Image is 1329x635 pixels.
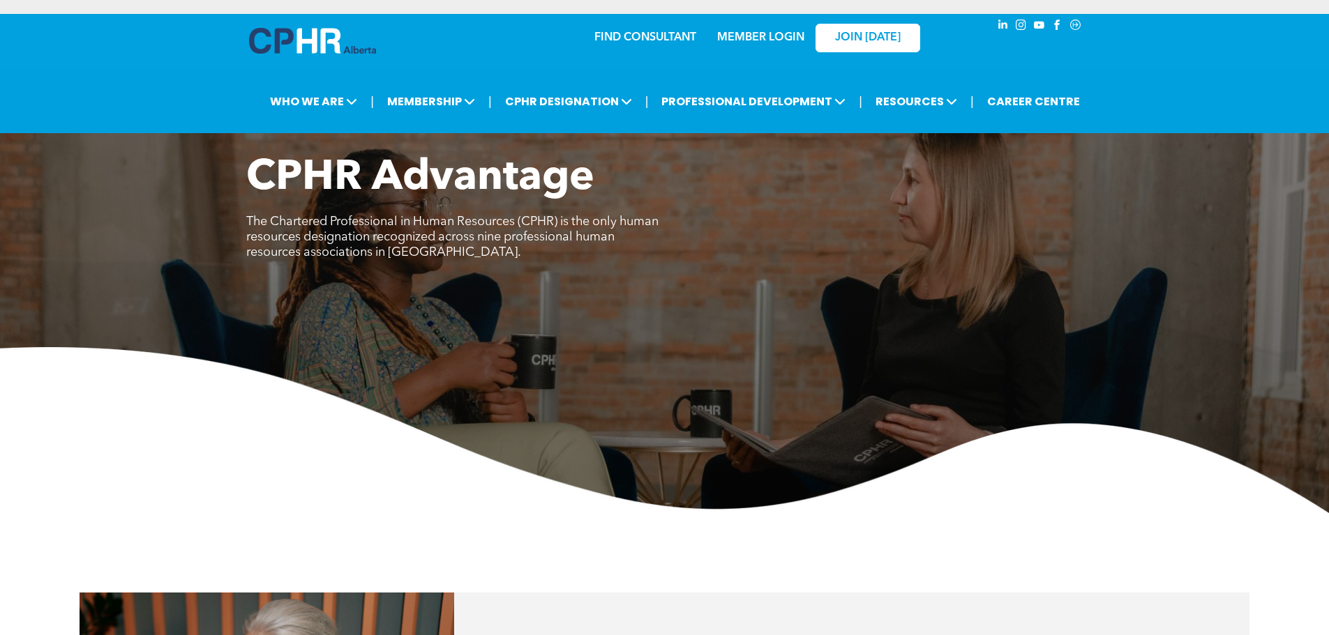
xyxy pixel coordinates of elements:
[816,24,920,52] a: JOIN [DATE]
[1032,17,1047,36] a: youtube
[657,89,850,114] span: PROFESSIONAL DEVELOPMENT
[246,215,659,259] span: The Chartered Professional in Human Resources (CPHR) is the only human resources designation reco...
[1014,17,1029,36] a: instagram
[1068,17,1083,36] a: Social network
[983,89,1084,114] a: CAREER CENTRE
[871,89,961,114] span: RESOURCES
[488,87,492,116] li: |
[645,87,649,116] li: |
[594,32,696,43] a: FIND CONSULTANT
[717,32,804,43] a: MEMBER LOGIN
[835,31,901,45] span: JOIN [DATE]
[970,87,974,116] li: |
[370,87,374,116] li: |
[383,89,479,114] span: MEMBERSHIP
[1050,17,1065,36] a: facebook
[246,158,594,199] span: CPHR Advantage
[249,28,376,54] img: A blue and white logo for cp alberta
[996,17,1011,36] a: linkedin
[859,87,862,116] li: |
[501,89,636,114] span: CPHR DESIGNATION
[266,89,361,114] span: WHO WE ARE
